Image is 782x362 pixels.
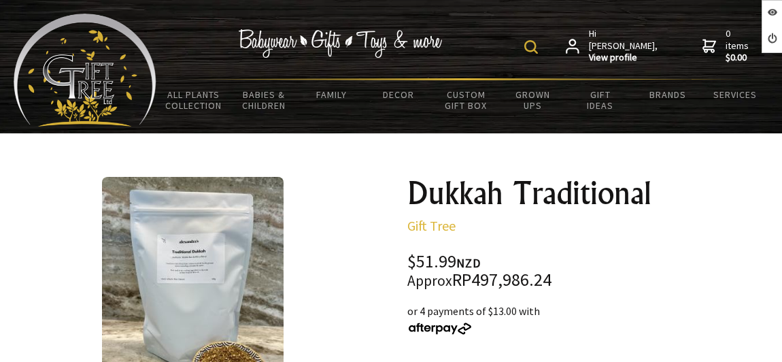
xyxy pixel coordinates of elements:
strong: View profile [589,52,659,64]
span: 0 items [726,27,751,64]
a: Brands [634,80,701,109]
strong: $0.00 [726,52,751,64]
a: Gift Ideas [566,80,634,120]
a: 0 items$0.00 [702,28,751,64]
div: or 4 payments of $13.00 with [407,303,771,335]
img: Babywear - Gifts - Toys & more [239,29,443,58]
a: Grown Ups [500,80,567,120]
a: Decor [365,80,432,109]
a: Babies & Children [231,80,298,120]
img: product search [524,40,538,54]
small: Approx [407,271,452,290]
a: Gift Tree [407,217,456,234]
h1: Dukkah Traditional [407,177,771,210]
img: Babyware - Gifts - Toys and more... [14,14,156,127]
a: Hi [PERSON_NAME],View profile [566,28,659,64]
img: Afterpay [407,323,473,335]
span: NZD [456,255,481,271]
a: Family [298,80,365,109]
span: Hi [PERSON_NAME], [589,28,659,64]
a: Services [701,80,768,109]
a: Custom Gift Box [432,80,500,120]
div: $51.99 RP497,986.24 [407,253,771,289]
a: All Plants Collection [156,80,231,120]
